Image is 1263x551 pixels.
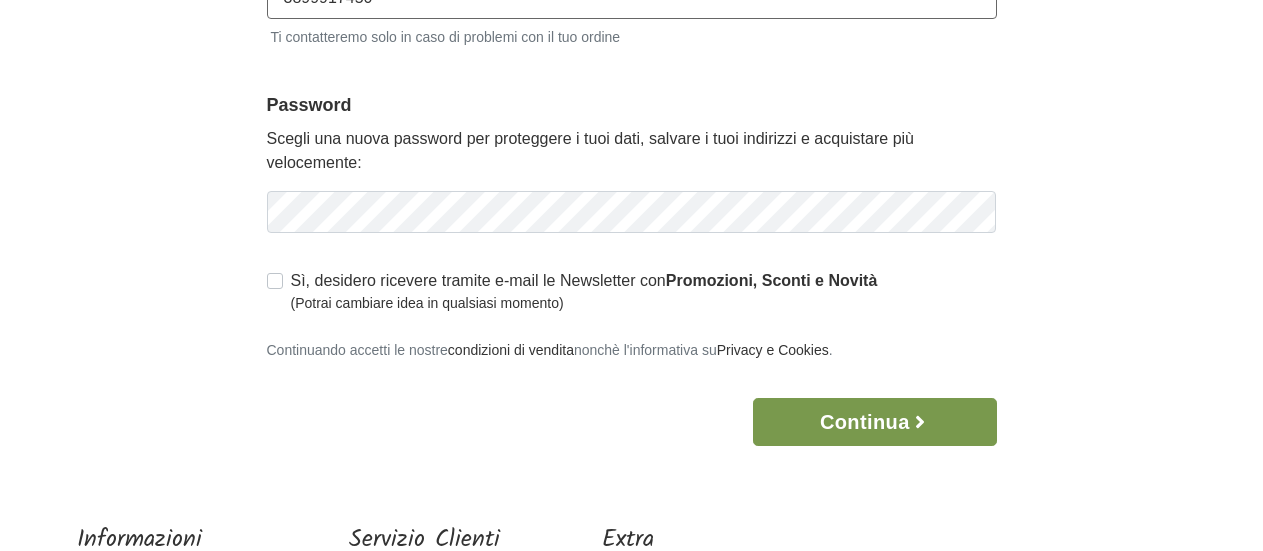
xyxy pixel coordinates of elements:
[448,342,574,358] a: condizioni di vendita
[291,293,878,314] small: (Potrai cambiare idea in qualsiasi momento)
[267,23,997,48] small: Ti contatteremo solo in caso di problemi con il tuo ordine
[267,127,997,175] p: Scegli una nuova password per proteggere i tuoi dati, salvare i tuoi indirizzi e acquistare più v...
[267,92,997,119] legend: Password
[267,342,833,358] small: Continuando accetti le nostre nonchè l'informativa su .
[717,342,829,358] a: Privacy e Cookies
[666,272,878,289] strong: Promozioni, Sconti e Novità
[291,269,878,314] label: Sì, desidero ricevere tramite e-mail le Newsletter con
[753,398,996,446] button: Continua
